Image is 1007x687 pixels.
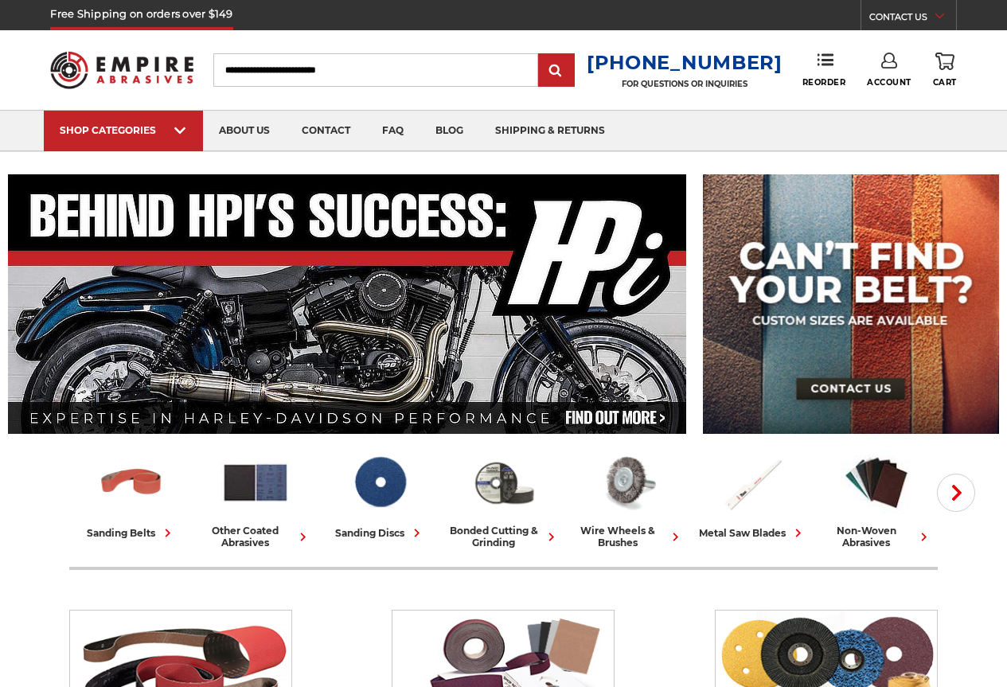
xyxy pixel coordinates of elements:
[717,448,787,517] img: Metal Saw Blades
[8,174,687,434] img: Banner for an interview featuring Horsepower Inc who makes Harley performance upgrades featured o...
[541,55,572,87] input: Submit
[60,124,187,136] div: SHOP CATEGORIES
[203,111,286,151] a: about us
[200,448,311,548] a: other coated abrasives
[76,448,187,541] a: sanding belts
[933,77,957,88] span: Cart
[587,79,783,89] p: FOR QUESTIONS OR INQUIRIES
[697,448,808,541] a: metal saw blades
[479,111,621,151] a: shipping & returns
[448,525,560,548] div: bonded cutting & grinding
[96,448,166,517] img: Sanding Belts
[703,174,999,434] img: promo banner for custom belts.
[933,53,957,88] a: Cart
[821,448,932,548] a: non-woven abrasives
[221,448,291,517] img: Other Coated Abrasives
[802,77,846,88] span: Reorder
[366,111,420,151] a: faq
[587,51,783,74] a: [PHONE_NUMBER]
[420,111,479,151] a: blog
[593,448,663,517] img: Wire Wheels & Brushes
[469,448,539,517] img: Bonded Cutting & Grinding
[802,53,846,87] a: Reorder
[50,42,193,98] img: Empire Abrasives
[937,474,975,512] button: Next
[572,448,684,548] a: wire wheels & brushes
[699,525,806,541] div: metal saw blades
[867,77,911,88] span: Account
[869,8,956,30] a: CONTACT US
[87,525,176,541] div: sanding belts
[335,525,425,541] div: sanding discs
[345,448,415,517] img: Sanding Discs
[286,111,366,151] a: contact
[821,525,932,548] div: non-woven abrasives
[572,525,684,548] div: wire wheels & brushes
[324,448,435,541] a: sanding discs
[448,448,560,548] a: bonded cutting & grinding
[841,448,911,517] img: Non-woven Abrasives
[200,525,311,548] div: other coated abrasives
